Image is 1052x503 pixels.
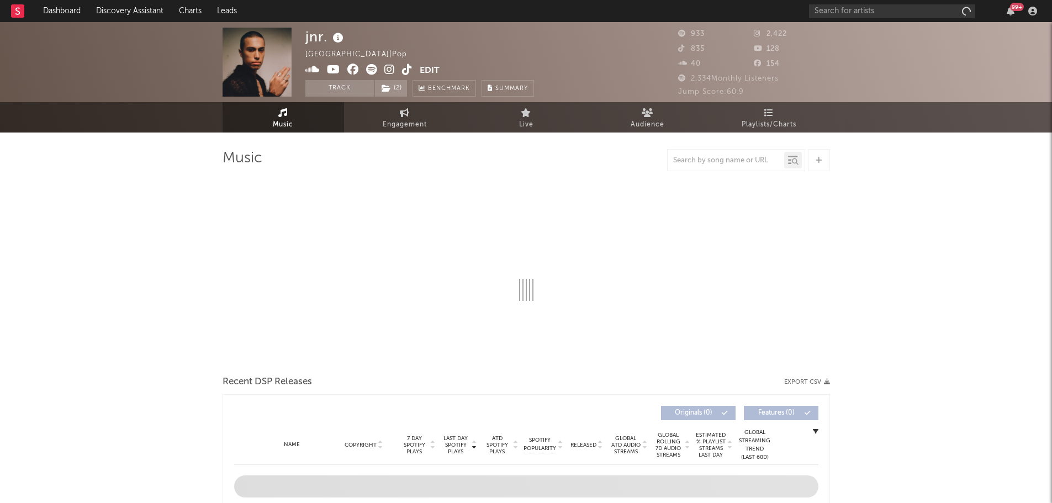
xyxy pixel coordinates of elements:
[1007,7,1014,15] button: 99+
[420,64,440,78] button: Edit
[661,406,736,420] button: Originals(0)
[678,60,701,67] span: 40
[482,80,534,97] button: Summary
[754,45,780,52] span: 128
[738,428,771,462] div: Global Streaming Trend (Last 60D)
[305,28,346,46] div: jnr.
[678,30,705,38] span: 933
[668,410,719,416] span: Originals ( 0 )
[587,102,709,133] a: Audience
[344,102,466,133] a: Engagement
[441,435,471,455] span: Last Day Spotify Plays
[223,102,344,133] a: Music
[744,406,818,420] button: Features(0)
[305,48,420,61] div: [GEOGRAPHIC_DATA] | Pop
[305,80,374,97] button: Track
[709,102,830,133] a: Playlists/Charts
[374,80,408,97] span: ( 2 )
[754,60,780,67] span: 154
[570,442,596,448] span: Released
[611,435,641,455] span: Global ATD Audio Streams
[784,379,830,385] button: Export CSV
[754,30,787,38] span: 2,422
[696,432,726,458] span: Estimated % Playlist Streams Last Day
[495,86,528,92] span: Summary
[668,156,784,165] input: Search by song name or URL
[375,80,407,97] button: (2)
[678,88,744,96] span: Jump Score: 60.9
[809,4,975,18] input: Search for artists
[345,442,377,448] span: Copyright
[428,82,470,96] span: Benchmark
[678,45,705,52] span: 835
[631,118,664,131] span: Audience
[653,432,684,458] span: Global Rolling 7D Audio Streams
[751,410,802,416] span: Features ( 0 )
[223,375,312,389] span: Recent DSP Releases
[413,80,476,97] a: Benchmark
[1010,3,1024,11] div: 99 +
[400,435,429,455] span: 7 Day Spotify Plays
[524,436,556,453] span: Spotify Popularity
[678,75,779,82] span: 2,334 Monthly Listeners
[742,118,796,131] span: Playlists/Charts
[519,118,533,131] span: Live
[466,102,587,133] a: Live
[483,435,512,455] span: ATD Spotify Plays
[256,441,329,449] div: Name
[383,118,427,131] span: Engagement
[273,118,293,131] span: Music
